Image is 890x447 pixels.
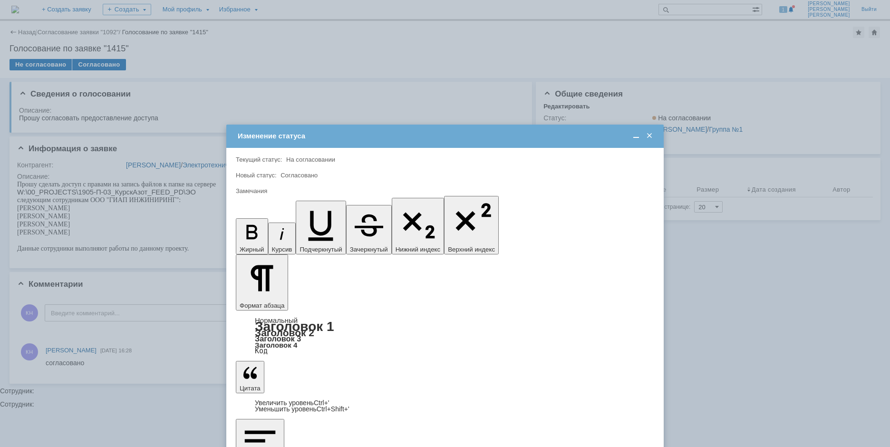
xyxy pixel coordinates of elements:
[255,341,297,349] a: Заголовок 4
[240,246,264,253] span: Жирный
[255,319,334,334] a: Заголовок 1
[444,196,499,254] button: Верхний индекс
[236,156,282,163] label: Текущий статус:
[240,302,284,309] span: Формат абзаца
[314,399,329,407] span: Ctrl+'
[300,246,342,253] span: Подчеркнутый
[350,246,388,253] span: Зачеркнутый
[317,405,349,413] span: Ctrl+Shift+'
[255,334,301,343] a: Заголовок 3
[236,361,264,393] button: Цитата
[236,317,654,354] div: Формат абзаца
[236,254,288,311] button: Формат абзаца
[392,198,445,254] button: Нижний индекс
[281,172,318,179] span: Согласовано
[448,246,495,253] span: Верхний индекс
[255,316,298,324] a: Нормальный
[236,400,654,412] div: Цитата
[255,399,329,407] a: Increase
[286,156,335,163] span: На согласовании
[268,223,296,254] button: Курсив
[236,188,652,194] div: Замечания
[255,347,268,355] a: Код
[240,385,261,392] span: Цитата
[236,172,277,179] label: Новый статус:
[272,246,292,253] span: Курсив
[645,132,654,140] span: Закрыть
[255,327,314,338] a: Заголовок 2
[631,132,641,140] span: Свернуть (Ctrl + M)
[346,205,392,254] button: Зачеркнутый
[296,201,346,254] button: Подчеркнутый
[396,246,441,253] span: Нижний индекс
[238,132,654,140] div: Изменение статуса
[236,218,268,254] button: Жирный
[255,405,349,413] a: Decrease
